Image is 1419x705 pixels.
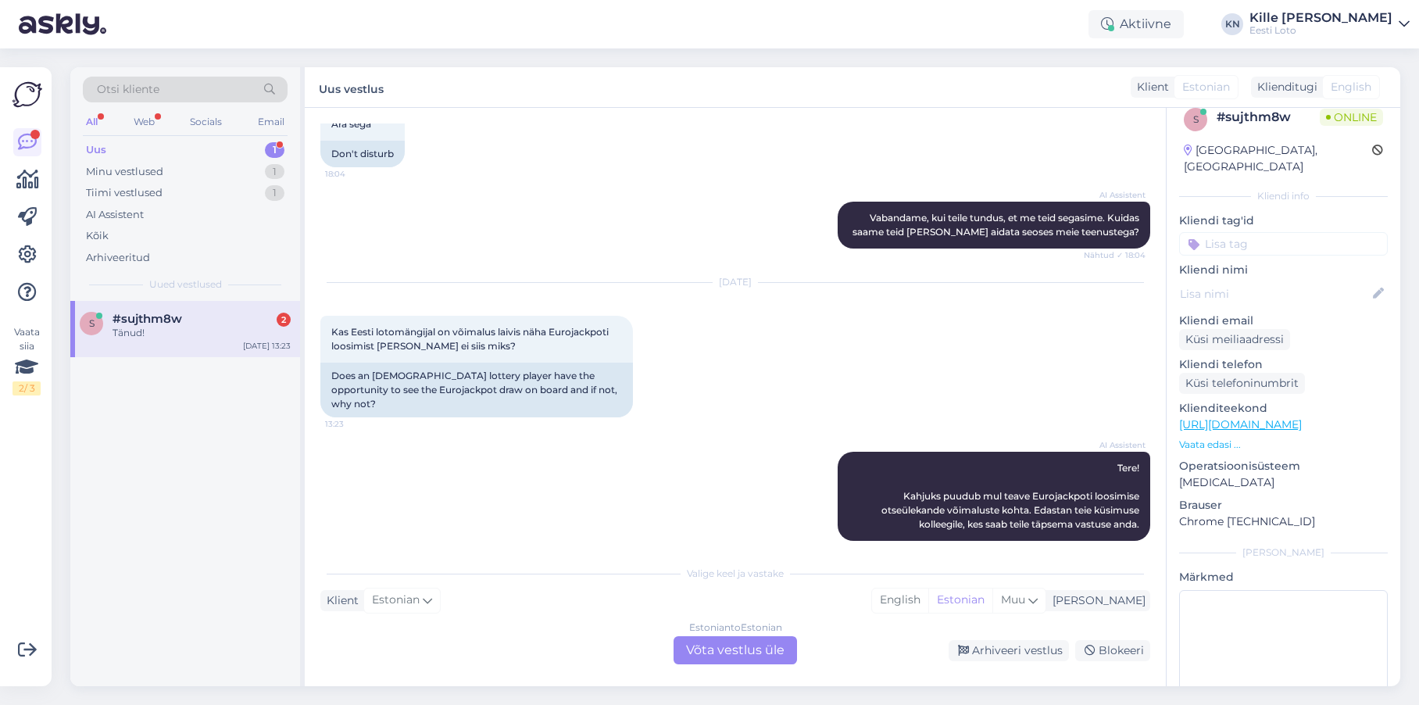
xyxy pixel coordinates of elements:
[265,185,284,201] div: 1
[86,250,150,266] div: Arhiveeritud
[674,636,797,664] div: Võta vestlus üle
[1179,417,1302,431] a: [URL][DOMAIN_NAME]
[320,363,633,417] div: Does an [DEMOGRAPHIC_DATA] lottery player have the opportunity to see the Eurojackpot draw on boa...
[1180,285,1370,302] input: Lisa nimi
[1179,438,1388,452] p: Vaata edasi ...
[928,589,992,612] div: Estonian
[331,326,611,352] span: Kas Eesti lotomängijal on võimalus laivis näha Eurojackpoti loosimist [PERSON_NAME] ei siis miks?
[149,277,222,292] span: Uued vestlused
[1179,262,1388,278] p: Kliendi nimi
[97,81,159,98] span: Otsi kliente
[86,164,163,180] div: Minu vestlused
[1179,329,1290,350] div: Küsi meiliaadressi
[689,621,782,635] div: Estonian to Estonian
[1221,13,1243,35] div: KN
[1179,356,1388,373] p: Kliendi telefon
[265,142,284,158] div: 1
[13,381,41,395] div: 2 / 3
[1193,113,1199,125] span: s
[1179,474,1388,491] p: [MEDICAL_DATA]
[1179,189,1388,203] div: Kliendi info
[1179,313,1388,329] p: Kliendi email
[113,326,291,340] div: Tänud!
[1087,189,1146,201] span: AI Assistent
[83,112,101,132] div: All
[86,142,106,158] div: Uus
[1331,79,1371,95] span: English
[13,325,41,395] div: Vaata siia
[1179,213,1388,229] p: Kliendi tag'id
[1184,142,1372,175] div: [GEOGRAPHIC_DATA], [GEOGRAPHIC_DATA]
[1085,542,1146,553] span: Nähtud ✓ 13:23
[255,112,288,132] div: Email
[187,112,225,132] div: Socials
[1251,79,1317,95] div: Klienditugi
[325,168,384,180] span: 18:04
[1179,400,1388,417] p: Klienditeekond
[1179,373,1305,394] div: Küsi telefoninumbrit
[852,212,1142,238] span: Vabandame, kui teile tundus, et me teid segasime. Kuidas saame teid [PERSON_NAME] aidata seoses m...
[1249,12,1392,24] div: Kille [PERSON_NAME]
[1179,514,1388,530] p: Chrome [TECHNICAL_ID]
[320,141,405,167] div: Don't disturb
[243,340,291,352] div: [DATE] 13:23
[89,317,95,329] span: s
[1179,497,1388,514] p: Brauser
[331,118,371,130] span: Ära sega
[1182,79,1230,95] span: Estonian
[1179,569,1388,585] p: Märkmed
[1046,592,1146,609] div: [PERSON_NAME]
[86,228,109,244] div: Kõik
[1320,109,1383,126] span: Online
[949,640,1069,661] div: Arhiveeri vestlus
[319,77,384,98] label: Uus vestlus
[325,418,384,430] span: 13:23
[1084,249,1146,261] span: Nähtud ✓ 18:04
[1179,458,1388,474] p: Operatsioonisüsteem
[277,313,291,327] div: 2
[113,312,182,326] span: #sujthm8w
[86,185,163,201] div: Tiimi vestlused
[372,592,420,609] span: Estonian
[1249,12,1410,37] a: Kille [PERSON_NAME]Eesti Loto
[1249,24,1392,37] div: Eesti Loto
[1087,439,1146,451] span: AI Assistent
[881,462,1142,530] span: Tere! Kahjuks puudub mul teave Eurojackpoti loosimise otseülekande võimaluste kohta. Edastan teie...
[1075,640,1150,661] div: Blokeeri
[320,567,1150,581] div: Valige keel ja vastake
[320,275,1150,289] div: [DATE]
[1131,79,1169,95] div: Klient
[1179,232,1388,256] input: Lisa tag
[130,112,158,132] div: Web
[1088,10,1184,38] div: Aktiivne
[13,80,42,109] img: Askly Logo
[1217,108,1320,127] div: # sujthm8w
[320,592,359,609] div: Klient
[265,164,284,180] div: 1
[1179,546,1388,560] div: [PERSON_NAME]
[1001,592,1025,607] span: Muu
[86,207,144,223] div: AI Assistent
[872,589,928,612] div: English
